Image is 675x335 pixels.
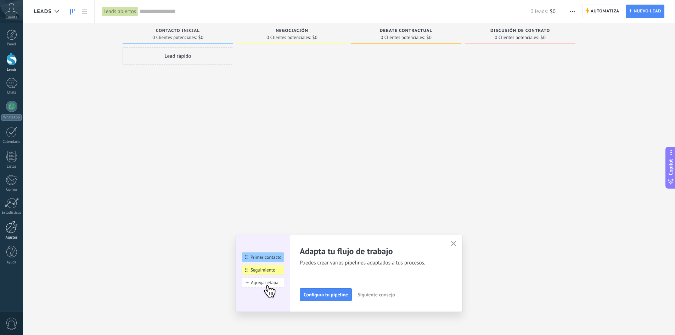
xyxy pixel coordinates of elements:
[1,235,22,240] div: Ajustes
[1,211,22,215] div: Estadísticas
[358,292,395,297] span: Siguiente consejo
[67,5,79,18] a: Leads
[6,15,17,20] span: Cuenta
[300,259,442,267] span: Puedes crear varios pipelines adaptados a tus procesos.
[380,28,432,33] span: Debate contractual
[667,159,674,175] span: Copilot
[1,114,22,121] div: WhatsApp
[468,28,572,34] div: Discusión de contrato
[266,35,311,40] span: 0 Clientes potenciales:
[126,28,230,34] div: Contacto inicial
[626,5,664,18] a: Nuevo lead
[1,188,22,192] div: Correo
[354,289,398,300] button: Siguiente consejo
[567,5,578,18] button: Más
[313,35,317,40] span: $0
[156,28,200,33] span: Contacto inicial
[354,28,458,34] div: Debate contractual
[1,90,22,95] div: Chats
[240,28,344,34] div: Negociación
[495,35,539,40] span: 0 Clientes potenciales:
[550,8,556,15] span: $0
[300,288,352,301] button: Configura tu pipeline
[1,42,22,47] div: Panel
[541,35,546,40] span: $0
[1,260,22,265] div: Ayuda
[300,246,442,257] h2: Adapta tu flujo de trabajo
[152,35,197,40] span: 0 Clientes potenciales:
[1,140,22,144] div: Calendario
[490,28,550,33] span: Discusión de contrato
[276,28,308,33] span: Negociación
[123,47,233,65] div: Lead rápido
[198,35,203,40] span: $0
[591,5,619,18] span: Automatiza
[1,164,22,169] div: Listas
[530,8,548,15] span: 0 leads:
[427,35,432,40] span: $0
[304,292,348,297] span: Configura tu pipeline
[1,68,22,72] div: Leads
[381,35,425,40] span: 0 Clientes potenciales:
[34,8,52,15] span: Leads
[79,5,91,18] a: Lista
[102,6,138,17] div: Leads abiertos
[634,5,661,18] span: Nuevo lead
[582,5,623,18] a: Automatiza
